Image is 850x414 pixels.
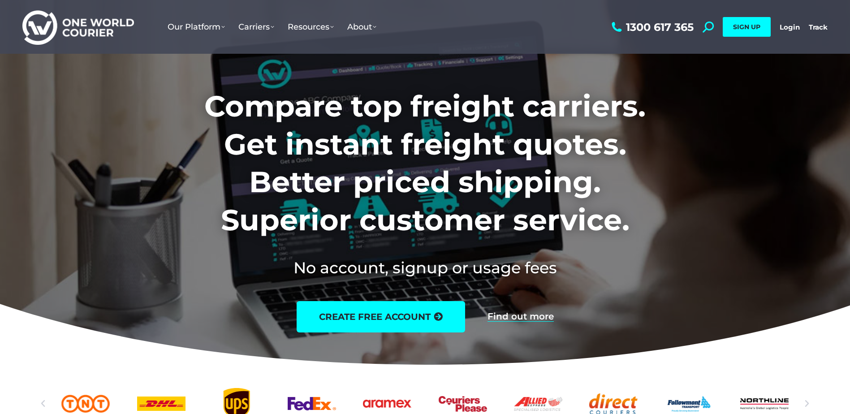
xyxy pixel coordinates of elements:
a: Login [780,23,800,31]
h1: Compare top freight carriers. Get instant freight quotes. Better priced shipping. Superior custom... [145,87,705,239]
span: Carriers [238,22,274,32]
span: Resources [288,22,334,32]
span: SIGN UP [733,23,760,31]
a: Find out more [488,312,554,322]
a: Track [809,23,828,31]
img: One World Courier [22,9,134,45]
h2: No account, signup or usage fees [145,257,705,279]
a: Our Platform [161,13,232,41]
span: About [347,22,376,32]
a: 1300 617 365 [609,22,694,33]
a: Resources [281,13,341,41]
a: About [341,13,383,41]
a: create free account [297,301,465,332]
a: SIGN UP [723,17,771,37]
span: Our Platform [168,22,225,32]
a: Carriers [232,13,281,41]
